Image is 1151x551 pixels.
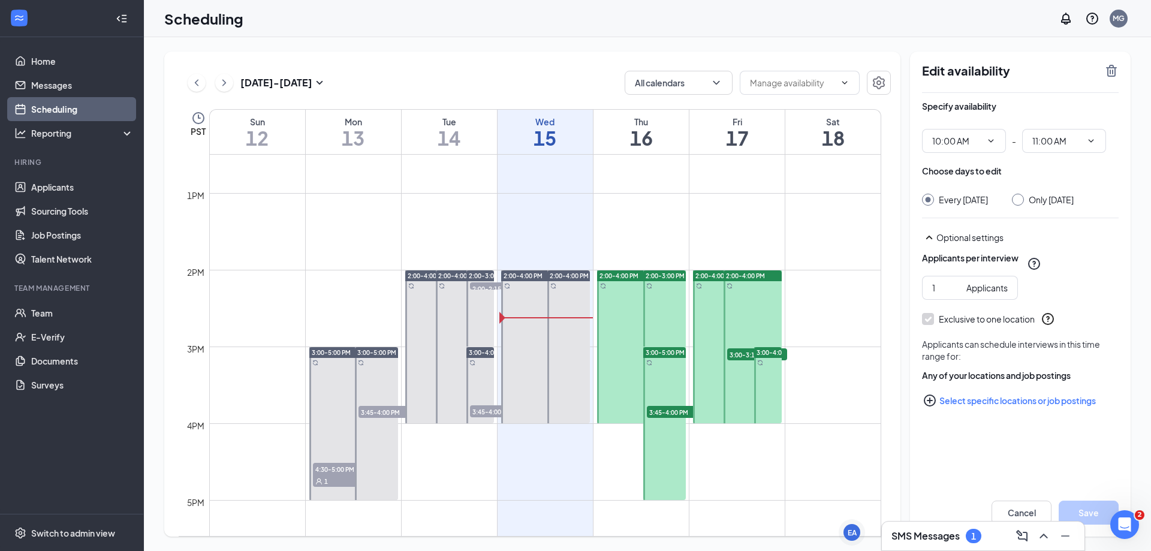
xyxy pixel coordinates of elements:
[31,325,134,349] a: E-Verify
[210,116,305,128] div: Sun
[922,338,1119,362] div: Applicants can schedule interviews in this time range for:
[31,373,134,397] a: Surveys
[785,128,881,148] h1: 18
[1110,510,1139,539] iframe: Intercom live chat
[992,501,1051,525] button: Cancel
[438,272,477,280] span: 2:00-4:00 PM
[646,360,652,366] svg: Sync
[188,74,206,92] button: ChevronLeft
[306,116,401,128] div: Mon
[402,110,497,154] a: October 14, 2025
[31,175,134,199] a: Applicants
[593,110,689,154] a: October 16, 2025
[31,49,134,73] a: Home
[358,360,364,366] svg: Sync
[1056,526,1075,546] button: Minimize
[14,157,131,167] div: Hiring
[402,128,497,148] h1: 14
[727,348,787,360] span: 3:00-3:15 PM
[891,529,960,543] h3: SMS Messages
[750,76,835,89] input: Manage availability
[710,77,722,89] svg: ChevronDown
[1113,13,1125,23] div: MG
[922,100,996,112] div: Specify availability
[306,128,401,148] h1: 13
[1041,312,1055,326] svg: QuestionInfo
[939,313,1035,325] div: Exclusive to one location
[625,71,733,95] button: All calendarsChevronDown
[757,348,796,357] span: 3:00-4:00 PM
[922,129,1119,153] div: -
[848,528,857,538] div: EA
[185,342,207,356] div: 3pm
[727,283,733,289] svg: Sync
[469,360,475,366] svg: Sync
[358,406,418,418] span: 3:45-4:00 PM
[116,13,128,25] svg: Collapse
[757,360,763,366] svg: Sync
[185,496,207,509] div: 5pm
[439,283,445,289] svg: Sync
[1015,529,1029,543] svg: ComposeMessage
[872,76,886,90] svg: Settings
[1029,194,1074,206] div: Only [DATE]
[14,283,131,293] div: Team Management
[971,531,976,541] div: 1
[218,76,230,90] svg: ChevronRight
[599,272,638,280] span: 2:00-4:00 PM
[923,393,937,408] svg: PlusCircle
[689,110,785,154] a: October 17, 2025
[1036,529,1051,543] svg: ChevronUp
[408,272,447,280] span: 2:00-4:00 PM
[469,272,508,280] span: 2:00-3:00 PM
[1027,257,1041,271] svg: QuestionInfo
[13,12,25,24] svg: WorkstreamLogo
[646,272,685,280] span: 2:00-3:00 PM
[593,116,689,128] div: Thu
[1059,501,1119,525] button: Save
[498,128,593,148] h1: 15
[31,199,134,223] a: Sourcing Tools
[1034,526,1053,546] button: ChevronUp
[922,230,1119,245] div: Optional settings
[840,78,849,88] svg: ChevronDown
[1013,526,1032,546] button: ComposeMessage
[646,348,685,357] span: 3:00-5:00 PM
[922,230,936,245] svg: SmallChevronUp
[185,419,207,432] div: 4pm
[498,110,593,154] a: October 15, 2025
[689,116,785,128] div: Fri
[696,283,702,289] svg: Sync
[31,247,134,271] a: Talent Network
[315,478,323,485] svg: User
[504,283,510,289] svg: Sync
[14,127,26,139] svg: Analysis
[922,369,1119,381] div: Any of your locations and job postings
[164,8,243,29] h1: Scheduling
[550,272,589,280] span: 2:00-4:00 PM
[939,194,988,206] div: Every [DATE]
[402,116,497,128] div: Tue
[647,406,707,418] span: 3:45-4:00 PM
[986,136,996,146] svg: ChevronDown
[1135,510,1144,520] span: 2
[922,64,1097,78] h2: Edit availability
[1058,529,1072,543] svg: Minimize
[324,477,328,486] span: 1
[31,127,134,139] div: Reporting
[31,349,134,373] a: Documents
[14,527,26,539] svg: Settings
[470,405,530,417] span: 3:45-4:00 PM
[922,389,1119,413] button: Select specific locations or job postingsPlusCircle
[785,110,881,154] a: October 18, 2025
[600,283,606,289] svg: Sync
[867,71,891,95] button: Settings
[191,125,206,137] span: PST
[215,74,233,92] button: ChevronRight
[922,252,1019,264] div: Applicants per interview
[312,76,327,90] svg: SmallChevronDown
[469,348,508,357] span: 3:00-4:00 PM
[31,73,134,97] a: Messages
[31,97,134,121] a: Scheduling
